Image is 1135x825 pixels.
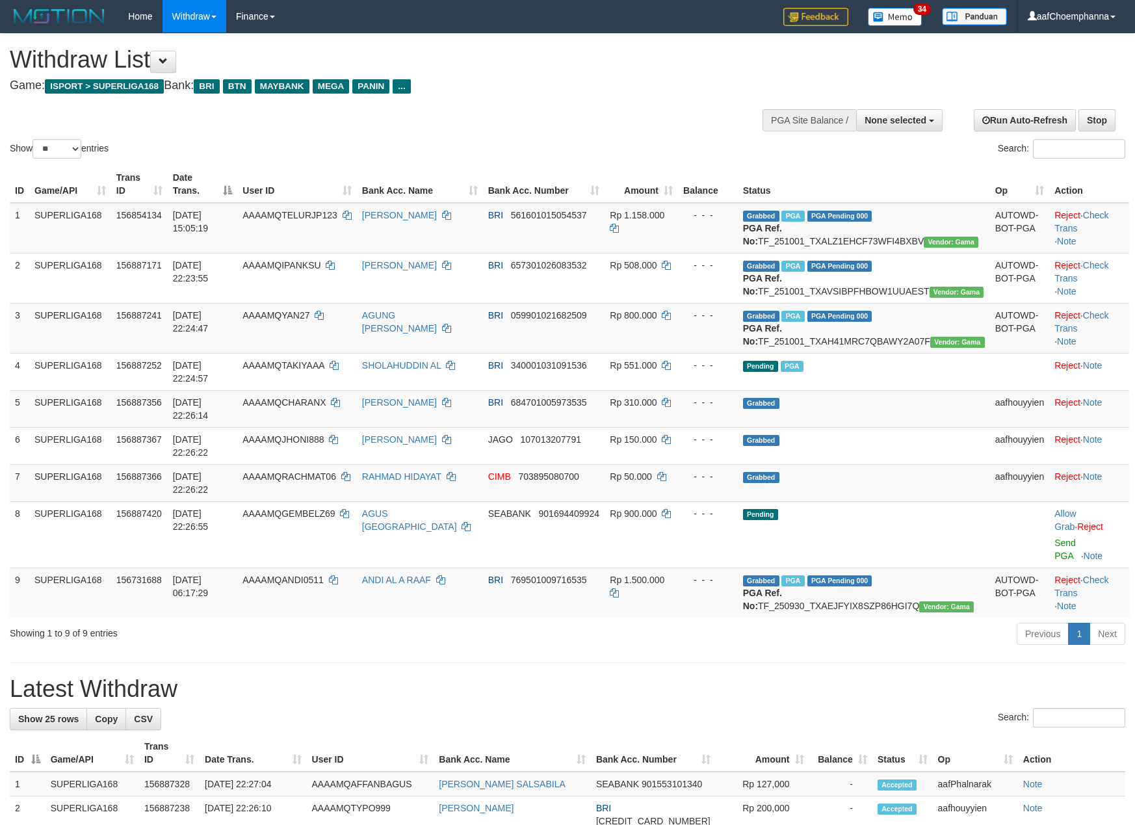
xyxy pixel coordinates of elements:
td: TF_251001_TXALZ1EHCF73WFI4BXBV [738,203,990,254]
span: SEABANK [488,508,531,519]
td: 3 [10,303,29,353]
span: BRI [194,79,219,94]
a: Check Trans [1054,260,1108,283]
b: PGA Ref. No: [743,223,782,246]
div: - - - [683,359,733,372]
span: 34 [913,3,931,15]
th: Trans ID: activate to sort column ascending [139,735,200,772]
td: - [809,772,872,796]
span: Show 25 rows [18,714,79,724]
img: panduan.png [942,8,1007,25]
th: Bank Acc. Number: activate to sort column ascending [483,166,605,203]
span: [DATE] 22:24:57 [173,360,209,384]
span: 156854134 [116,210,162,220]
td: AUTOWD-BOT-PGA [990,203,1050,254]
td: aafhouyyien [990,390,1050,427]
span: Copy 769501009716535 to clipboard [511,575,587,585]
input: Search: [1033,139,1125,159]
td: 156887328 [139,772,200,796]
a: Check Trans [1054,575,1108,598]
span: AAAAMQRACHMAT06 [242,471,336,482]
a: CSV [125,708,161,730]
a: ANDI AL A RAAF [362,575,431,585]
a: Reject [1054,471,1080,482]
th: Bank Acc. Name: activate to sort column ascending [357,166,483,203]
span: Rp 800.000 [610,310,657,321]
span: Grabbed [743,311,779,322]
span: AAAAMQTELURJP123 [242,210,337,220]
a: [PERSON_NAME] [439,803,514,813]
span: Grabbed [743,575,779,586]
a: Note [1083,397,1102,408]
th: Status [738,166,990,203]
td: 8 [10,501,29,568]
th: Bank Acc. Name: activate to sort column ascending [434,735,591,772]
td: · · [1049,568,1129,618]
span: CIMB [488,471,511,482]
img: MOTION_logo.png [10,7,109,26]
a: Reject [1054,575,1080,585]
span: BTN [223,79,252,94]
span: MAYBANK [255,79,309,94]
span: Copy 703895080700 to clipboard [518,471,579,482]
div: - - - [683,259,733,272]
a: Note [1023,803,1043,813]
th: Status: activate to sort column ascending [872,735,933,772]
a: Note [1084,551,1103,561]
td: aafhouyyien [990,427,1050,464]
a: RAHMAD HIDAYAT [362,471,441,482]
a: [PERSON_NAME] [362,210,437,220]
span: [DATE] 22:26:14 [173,397,209,421]
span: Grabbed [743,211,779,222]
span: Copy 901553101340 to clipboard [642,779,702,789]
span: Copy 684701005973535 to clipboard [511,397,587,408]
td: [DATE] 22:27:04 [200,772,306,796]
span: Vendor URL: https://trx31.1velocity.biz [930,287,984,298]
a: Note [1057,286,1076,296]
label: Search: [998,708,1125,727]
td: · [1049,501,1129,568]
span: BRI [488,575,503,585]
td: · [1049,390,1129,427]
span: PGA Pending [807,311,872,322]
span: Copy 340001031091536 to clipboard [511,360,587,371]
th: Op: activate to sort column ascending [990,166,1050,203]
div: Showing 1 to 9 of 9 entries [10,622,463,640]
span: Rp 50.000 [610,471,652,482]
a: Reject [1054,397,1080,408]
a: Next [1089,623,1125,645]
td: Rp 127,000 [716,772,809,796]
span: Accepted [878,804,917,815]
span: AAAAMQYAN27 [242,310,309,321]
label: Search: [998,139,1125,159]
span: · [1054,508,1077,532]
td: · · [1049,203,1129,254]
th: Game/API: activate to sort column ascending [29,166,111,203]
td: SUPERLIGA168 [29,253,111,303]
a: Reject [1077,521,1103,532]
td: · · [1049,303,1129,353]
span: [DATE] 22:26:22 [173,471,209,495]
span: Accepted [878,779,917,791]
a: Note [1057,601,1076,611]
h4: Game: Bank: [10,79,744,92]
a: Check Trans [1054,210,1108,233]
span: 156887171 [116,260,162,270]
td: 4 [10,353,29,390]
span: [DATE] 06:17:29 [173,575,209,598]
span: Vendor URL: https://trx31.1velocity.biz [924,237,978,248]
a: [PERSON_NAME] [362,434,437,445]
a: Reject [1054,360,1080,371]
span: 156887366 [116,471,162,482]
th: Date Trans.: activate to sort column descending [168,166,238,203]
a: Note [1083,471,1102,482]
th: ID [10,166,29,203]
span: MEGA [313,79,350,94]
a: AGUNG [PERSON_NAME] [362,310,437,334]
a: Reject [1054,260,1080,270]
b: PGA Ref. No: [743,273,782,296]
div: PGA Site Balance / [763,109,856,131]
span: Vendor URL: https://trx31.1velocity.biz [930,337,985,348]
span: PGA Pending [807,261,872,272]
td: 1 [10,772,46,796]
